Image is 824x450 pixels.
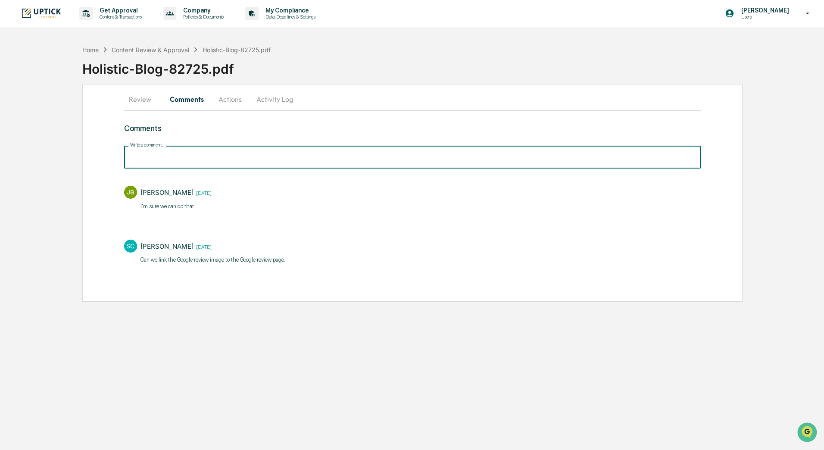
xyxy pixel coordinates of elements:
[17,109,56,117] span: Preclearance
[93,14,146,20] p: Content & Transactions
[130,142,165,148] label: Write a comment...
[140,188,194,197] div: [PERSON_NAME]
[194,189,212,196] time: Thursday, August 28, 2025 at 2:08:42 PM CDT
[5,122,58,137] a: 🔎Data Lookup
[140,256,285,264] p: ​Can we link the Google review image to the Google review page.
[734,14,793,20] p: Users
[124,124,701,133] h3: Comments
[163,89,211,109] button: Comments
[71,109,107,117] span: Attestations
[112,46,189,53] div: Content Review & Approval
[124,89,701,109] div: secondary tabs example
[9,109,16,116] div: 🖐️
[82,54,824,77] div: Holistic-Blog-82725.pdf
[194,243,212,250] time: Thursday, August 28, 2025 at 1:50:15 PM CDT
[9,126,16,133] div: 🔎
[9,66,24,81] img: 1746055101610-c473b297-6a78-478c-a979-82029cc54cd1
[259,7,320,14] p: My Compliance
[86,146,104,153] span: Pylon
[124,89,163,109] button: Review
[734,7,793,14] p: [PERSON_NAME]
[211,89,250,109] button: Actions
[140,213,212,222] p: ​
[82,46,99,53] div: Home
[29,75,109,81] div: We're available if you need us!
[796,422,820,445] iframe: Open customer support
[93,7,146,14] p: Get Approval
[124,240,137,253] div: SC
[124,186,137,199] div: JB
[5,105,59,121] a: 🖐️Preclearance
[250,89,300,109] button: Activity Log
[147,69,157,79] button: Start new chat
[62,109,69,116] div: 🗄️
[259,14,320,20] p: Data, Deadlines & Settings
[61,146,104,153] a: Powered byPylon
[203,46,271,53] div: Holistic-Blog-82725.pdf
[176,14,228,20] p: Policies & Documents
[9,18,157,32] p: How can we help?
[140,242,194,250] div: [PERSON_NAME]
[21,7,62,19] img: logo
[59,105,110,121] a: 🗄️Attestations
[140,202,212,211] p: I'm sure we can do that.
[17,125,54,134] span: Data Lookup
[29,66,141,75] div: Start new chat
[176,7,228,14] p: Company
